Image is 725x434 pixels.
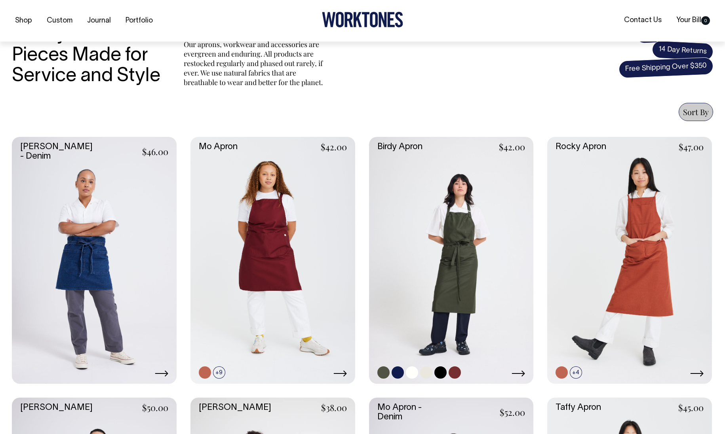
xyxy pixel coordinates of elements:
[122,14,156,27] a: Portfolio
[683,106,709,117] span: Sort By
[184,40,326,87] p: Our aprons, workwear and accessories are evergreen and enduring. All products are restocked regul...
[44,14,76,27] a: Custom
[673,14,713,27] a: Your Bill0
[621,14,665,27] a: Contact Us
[84,14,114,27] a: Journal
[618,57,714,78] span: Free Shipping Over $350
[652,40,714,61] span: 14 Day Returns
[12,25,166,87] h3: Ready-to-Wear Pieces Made for Service and Style
[12,14,35,27] a: Shop
[570,366,582,379] span: +4
[701,16,710,25] span: 0
[213,366,225,379] span: +9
